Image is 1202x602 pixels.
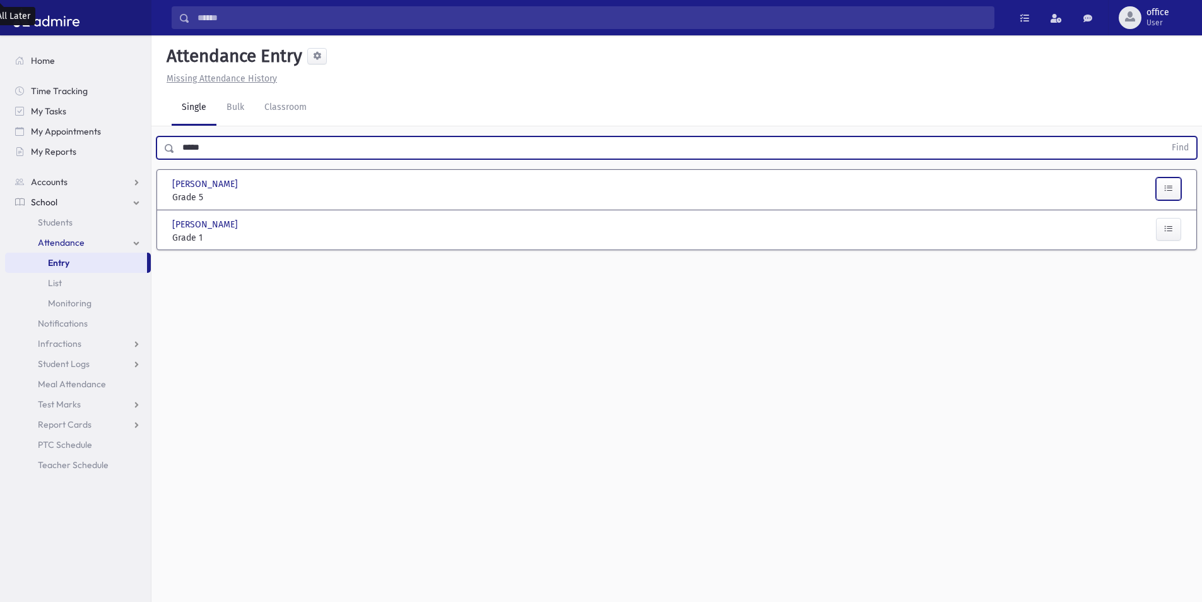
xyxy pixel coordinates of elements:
[5,455,151,475] a: Teacher Schedule
[254,90,317,126] a: Classroom
[172,90,216,126] a: Single
[5,414,151,435] a: Report Cards
[5,121,151,141] a: My Appointments
[5,374,151,394] a: Meal Attendance
[190,6,994,29] input: Search
[10,5,83,30] img: AdmirePro
[162,45,302,67] h5: Attendance Entry
[5,101,151,121] a: My Tasks
[48,298,91,309] span: Monitoring
[31,55,55,66] span: Home
[31,105,66,117] span: My Tasks
[38,419,91,430] span: Report Cards
[31,196,57,208] span: School
[5,394,151,414] a: Test Marks
[31,126,101,137] span: My Appointments
[5,192,151,212] a: School
[162,73,277,84] a: Missing Attendance History
[167,73,277,84] u: Missing Attendance History
[38,358,90,370] span: Student Logs
[216,90,254,126] a: Bulk
[38,439,92,450] span: PTC Schedule
[38,338,81,349] span: Infractions
[1146,8,1169,18] span: office
[172,178,240,191] span: [PERSON_NAME]
[38,459,109,471] span: Teacher Schedule
[38,237,85,248] span: Attendance
[5,435,151,455] a: PTC Schedule
[5,273,151,293] a: List
[172,191,330,204] span: Grade 5
[48,257,69,268] span: Entry
[5,354,151,374] a: Student Logs
[38,378,106,390] span: Meal Attendance
[31,85,88,97] span: Time Tracking
[1146,18,1169,28] span: User
[5,334,151,354] a: Infractions
[31,146,76,157] span: My Reports
[1164,137,1196,159] button: Find
[5,313,151,334] a: Notifications
[5,253,147,273] a: Entry
[5,232,151,253] a: Attendance
[5,51,151,71] a: Home
[5,293,151,313] a: Monitoring
[5,212,151,232] a: Students
[48,277,62,289] span: List
[38,318,88,329] span: Notifications
[172,231,330,244] span: Grade 1
[5,172,151,192] a: Accounts
[5,81,151,101] a: Time Tracking
[172,218,240,231] span: [PERSON_NAME]
[5,141,151,162] a: My Reports
[38,217,73,228] span: Students
[31,176,68,188] span: Accounts
[38,399,81,410] span: Test Marks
